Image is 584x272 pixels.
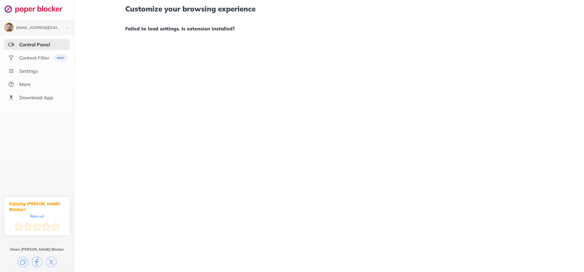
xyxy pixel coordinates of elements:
[16,26,61,30] div: chrisbeller001@hotmail.com
[32,257,42,267] img: facebook.svg
[46,257,57,267] img: x.svg
[125,5,533,13] h1: Customize your browsing experience
[9,201,65,212] div: Enjoying [PERSON_NAME] Blocker?
[64,25,71,31] img: chevron-bottom-black.svg
[125,25,533,32] h1: Failed to load settings. Is extension installed?
[8,55,14,61] img: social.svg
[53,54,68,62] img: menuBanner.svg
[8,81,14,87] img: about.svg
[4,5,69,13] img: logo-webpage.svg
[18,257,28,267] img: copy.svg
[5,23,13,32] img: ACg8ocJkBgJNuetPO2TV3n06xhdn4iL6oXcR-g65ILL2-1fARBOWgv43=s96-c
[19,81,31,87] div: More
[8,42,14,48] img: features-selected.svg
[8,94,14,100] img: download-app.svg
[8,68,14,74] img: settings.svg
[19,68,38,74] div: Settings
[10,247,64,252] div: Share [PERSON_NAME] Blocker
[19,94,53,100] div: Download App
[19,55,49,61] div: Content Filter
[30,215,44,218] div: Rate us!
[19,42,50,48] div: Control Panel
